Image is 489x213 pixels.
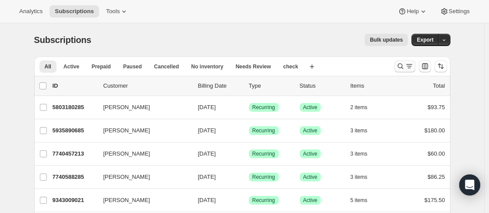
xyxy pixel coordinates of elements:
[98,147,186,161] button: [PERSON_NAME]
[428,150,445,157] span: $60.00
[103,126,150,135] span: [PERSON_NAME]
[351,171,377,183] button: 3 items
[14,5,48,18] button: Analytics
[351,82,394,90] div: Items
[419,60,431,72] button: Customize table column order and visibility
[53,171,445,183] div: 7740588285[PERSON_NAME][DATE]SuccessRecurringSuccessActive3 items$86.25
[50,5,99,18] button: Subscriptions
[53,103,96,112] p: 5803180285
[55,8,94,15] span: Subscriptions
[351,124,377,137] button: 3 items
[411,34,439,46] button: Export
[249,82,293,90] div: Type
[459,174,480,195] div: Open Intercom Messenger
[103,149,150,158] span: [PERSON_NAME]
[101,5,134,18] button: Tools
[303,174,318,181] span: Active
[351,194,377,206] button: 5 items
[252,174,275,181] span: Recurring
[34,35,92,45] span: Subscriptions
[433,82,445,90] p: Total
[449,8,470,15] span: Settings
[351,197,368,204] span: 5 items
[351,101,377,114] button: 2 items
[428,104,445,110] span: $93.75
[198,104,216,110] span: [DATE]
[98,193,186,207] button: [PERSON_NAME]
[303,127,318,134] span: Active
[53,148,445,160] div: 7740457213[PERSON_NAME][DATE]SuccessRecurringSuccessActive3 items$60.00
[198,150,216,157] span: [DATE]
[53,126,96,135] p: 5935890685
[252,127,275,134] span: Recurring
[103,82,191,90] p: Customer
[351,104,368,111] span: 2 items
[64,63,79,70] span: Active
[45,63,51,70] span: All
[394,60,415,72] button: Search and filter results
[98,124,186,138] button: [PERSON_NAME]
[236,63,271,70] span: Needs Review
[393,5,432,18] button: Help
[303,197,318,204] span: Active
[53,173,96,181] p: 7740588285
[351,148,377,160] button: 3 items
[19,8,43,15] span: Analytics
[435,5,475,18] button: Settings
[198,127,216,134] span: [DATE]
[92,63,111,70] span: Prepaid
[370,36,403,43] span: Bulk updates
[98,170,186,184] button: [PERSON_NAME]
[351,174,368,181] span: 3 items
[123,63,142,70] span: Paused
[428,174,445,180] span: $86.25
[198,197,216,203] span: [DATE]
[103,173,150,181] span: [PERSON_NAME]
[252,104,275,111] span: Recurring
[303,150,318,157] span: Active
[53,82,96,90] p: ID
[154,63,179,70] span: Cancelled
[53,196,96,205] p: 9343009021
[252,197,275,204] span: Recurring
[417,36,433,43] span: Export
[98,100,186,114] button: [PERSON_NAME]
[351,127,368,134] span: 3 items
[103,196,150,205] span: [PERSON_NAME]
[425,127,445,134] span: $180.00
[365,34,408,46] button: Bulk updates
[53,124,445,137] div: 5935890685[PERSON_NAME][DATE]SuccessRecurringSuccessActive3 items$180.00
[435,60,447,72] button: Sort the results
[106,8,120,15] span: Tools
[198,174,216,180] span: [DATE]
[53,149,96,158] p: 7740457213
[53,101,445,114] div: 5803180285[PERSON_NAME][DATE]SuccessRecurringSuccessActive2 items$93.75
[407,8,418,15] span: Help
[198,82,242,90] p: Billing Date
[252,150,275,157] span: Recurring
[305,60,319,73] button: Create new view
[351,150,368,157] span: 3 items
[303,104,318,111] span: Active
[191,63,223,70] span: No inventory
[425,197,445,203] span: $175.50
[283,63,298,70] span: check
[300,82,344,90] p: Status
[53,82,445,90] div: IDCustomerBilling DateTypeStatusItemsTotal
[103,103,150,112] span: [PERSON_NAME]
[53,194,445,206] div: 9343009021[PERSON_NAME][DATE]SuccessRecurringSuccessActive5 items$175.50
